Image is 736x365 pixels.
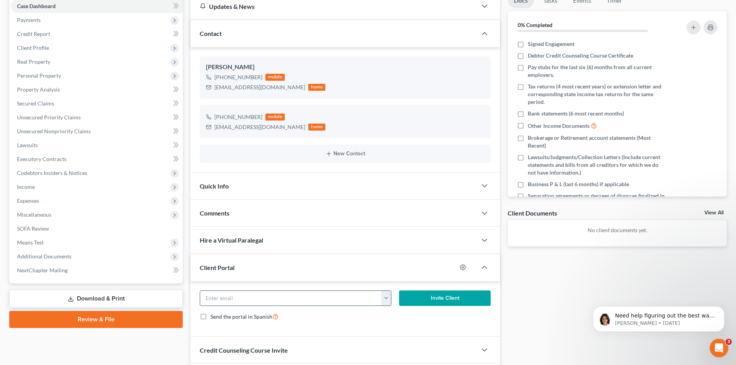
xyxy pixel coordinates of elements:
[308,124,325,131] div: home
[11,222,183,236] a: SOFA Review
[17,72,61,79] span: Personal Property
[200,2,467,10] div: Updates & News
[34,30,133,37] p: Message from Emma, sent 5d ago
[17,17,41,23] span: Payments
[17,156,66,162] span: Executory Contracts
[200,182,229,190] span: Quick Info
[265,74,285,81] div: mobile
[17,86,60,93] span: Property Analysis
[200,236,263,244] span: Hire a Virtual Paralegal
[211,313,272,320] span: Send the portal in Spanish
[710,339,728,357] iframe: Intercom live chat
[214,83,305,91] div: [EMAIL_ADDRESS][DOMAIN_NAME]
[528,180,629,188] span: Business P & L (last 6 months) if applicable
[308,84,325,91] div: home
[17,170,87,176] span: Codebtors Insiders & Notices
[200,346,288,354] span: Credit Counseling Course Invite
[726,339,732,345] span: 3
[528,192,665,207] span: Separation agreements or decrees of divorces finalized in the past 2 years
[11,27,183,41] a: Credit Report
[17,253,71,260] span: Additional Documents
[528,122,590,130] span: Other Income Documents
[200,291,382,306] input: Enter email
[528,134,665,149] span: Brokerage or Retirement account statements (Most Recent)
[528,63,665,79] span: Pay stubs for the last six (6) months from all current employers.
[17,183,35,190] span: Income
[17,211,51,218] span: Miscellaneous
[265,114,285,121] div: mobile
[17,267,68,273] span: NextChapter Mailing
[206,151,484,157] button: New Contact
[17,58,50,65] span: Real Property
[514,226,721,234] p: No client documents yet.
[11,152,183,166] a: Executory Contracts
[528,153,665,177] span: Lawsuits/Judgments/Collection Letters (Include current statements and bills from all creditors fo...
[528,40,575,48] span: Signed Engagement
[17,100,54,107] span: Secured Claims
[17,44,49,51] span: Client Profile
[11,138,183,152] a: Lawsuits
[704,210,724,216] a: View All
[9,290,183,308] a: Download & Print
[17,225,49,232] span: SOFA Review
[17,3,56,9] span: Case Dashboard
[206,63,484,72] div: [PERSON_NAME]
[518,22,552,28] strong: 0% Completed
[9,311,183,328] a: Review & File
[17,197,39,204] span: Expenses
[528,83,665,106] span: Tax returns (4 most recent years) or extension letter and corresponding state income tax returns ...
[508,209,557,217] div: Client Documents
[200,30,222,37] span: Contact
[17,114,81,121] span: Unsecured Priority Claims
[214,113,262,121] div: [PHONE_NUMBER]
[214,73,262,81] div: [PHONE_NUMBER]
[200,209,229,217] span: Comments
[214,123,305,131] div: [EMAIL_ADDRESS][DOMAIN_NAME]
[11,97,183,110] a: Secured Claims
[17,128,91,134] span: Unsecured Nonpriority Claims
[11,124,183,138] a: Unsecured Nonpriority Claims
[17,239,44,246] span: Means Test
[11,263,183,277] a: NextChapter Mailing
[11,83,183,97] a: Property Analysis
[11,110,183,124] a: Unsecured Priority Claims
[34,22,133,67] span: Need help figuring out the best way to enter your client's income? Here's a quick article to show...
[399,290,491,306] button: Invite Client
[200,264,235,271] span: Client Portal
[581,290,736,344] iframe: Intercom notifications message
[17,31,50,37] span: Credit Report
[17,142,38,148] span: Lawsuits
[528,52,633,59] span: Debtor Credit Counseling Course Certificate
[528,110,624,117] span: Bank statements (6 most recent months)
